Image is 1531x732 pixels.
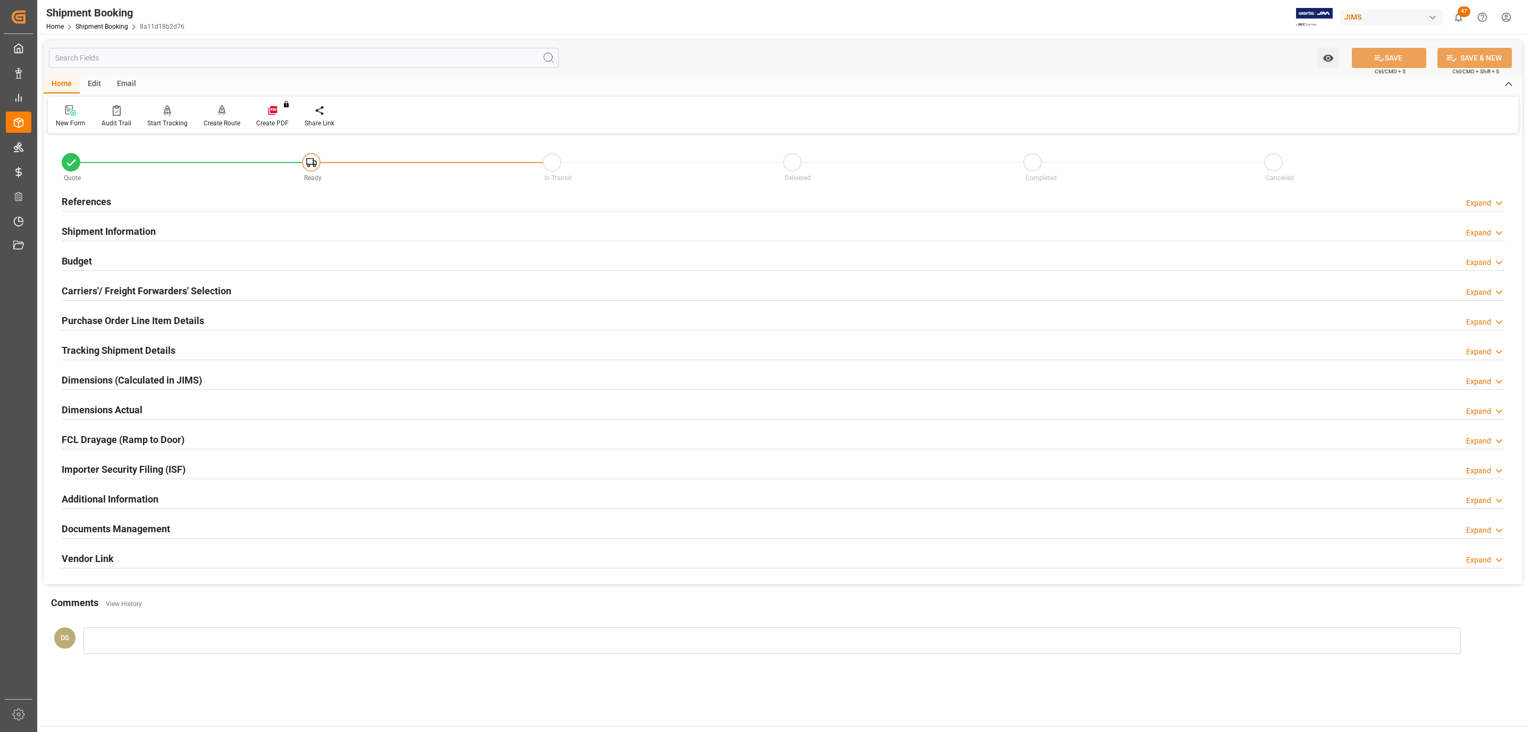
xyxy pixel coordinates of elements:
h2: FCL Drayage (Ramp to Door) [62,432,184,447]
button: JIMS [1340,7,1446,27]
span: Ctrl/CMD + Shift + S [1452,67,1499,75]
h2: Documents Management [62,522,170,536]
a: Home [46,23,64,30]
div: Expand [1466,525,1491,536]
div: Edit [80,75,109,93]
h2: Dimensions (Calculated in JIMS) [62,373,202,387]
img: Exertis%20JAM%20-%20Email%20Logo.jpg_1722504956.jpg [1296,8,1333,27]
div: Expand [1466,287,1491,298]
div: New Form [56,118,86,128]
div: Expand [1466,227,1491,239]
button: Help Center [1470,5,1494,29]
div: Start Tracking [147,118,188,128]
h2: Shipment Information [62,224,156,239]
div: Expand [1466,495,1491,506]
div: Expand [1466,465,1491,476]
div: Email [109,75,144,93]
div: Shipment Booking [46,5,184,21]
div: Expand [1466,346,1491,358]
div: Expand [1466,257,1491,268]
div: Expand [1466,406,1491,417]
div: Home [44,75,80,93]
h2: Dimensions Actual [62,403,142,417]
h2: Vendor Link [62,551,114,566]
button: show 47 new notifications [1446,5,1470,29]
span: In-Transit [544,174,571,182]
a: Shipment Booking [75,23,128,30]
h2: Budget [62,254,92,268]
span: DS [61,634,69,642]
div: Expand [1466,198,1491,209]
div: Audit Trail [102,118,131,128]
span: Quote [64,174,81,182]
div: JIMS [1340,10,1442,25]
div: Expand [1466,436,1491,447]
span: 47 [1458,6,1470,17]
h2: Additional Information [62,492,158,506]
h2: Importer Security Filing (ISF) [62,462,186,476]
a: View History [106,600,142,608]
div: Expand [1466,376,1491,387]
button: SAVE & NEW [1437,48,1512,68]
h2: Purchase Order Line Item Details [62,313,204,328]
h2: Carriers'/ Freight Forwarders' Selection [62,284,231,298]
h2: References [62,194,111,209]
span: Ready [304,174,322,182]
div: Create Route [204,118,240,128]
span: Delivered [785,174,811,182]
h2: Comments [51,595,98,610]
span: Ctrl/CMD + S [1375,67,1406,75]
h2: Tracking Shipment Details [62,343,175,358]
div: Expand [1466,555,1491,566]
button: SAVE [1352,48,1426,68]
span: Cancelled [1266,174,1294,182]
div: Share Link [305,118,334,128]
span: Completed [1025,174,1057,182]
button: open menu [1317,48,1339,68]
input: Search Fields [49,48,559,68]
div: Expand [1466,317,1491,328]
